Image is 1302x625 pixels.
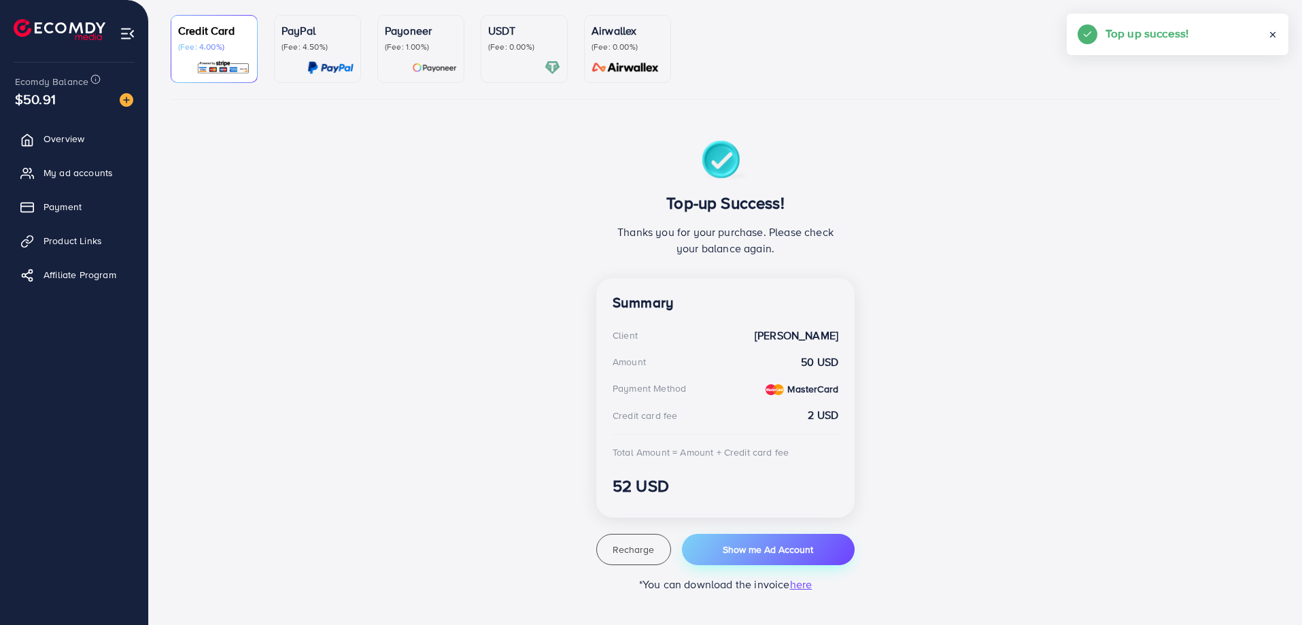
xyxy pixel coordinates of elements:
[196,60,250,75] img: card
[178,41,250,52] p: (Fee: 4.00%)
[1244,564,1292,615] iframe: Chat
[44,200,82,214] span: Payment
[723,543,813,556] span: Show me Ad Account
[613,409,677,422] div: Credit card fee
[613,445,789,459] div: Total Amount = Amount + Credit card fee
[385,41,457,52] p: (Fee: 1.00%)
[10,227,138,254] a: Product Links
[120,26,135,41] img: menu
[44,166,113,180] span: My ad accounts
[613,193,838,213] h3: Top-up Success!
[18,77,53,122] span: $50.91
[14,19,105,40] img: logo
[682,534,855,565] button: Show me Ad Account
[787,382,838,396] strong: MasterCard
[120,93,133,107] img: image
[587,60,664,75] img: card
[592,41,664,52] p: (Fee: 0.00%)
[545,60,560,75] img: card
[488,22,560,39] p: USDT
[790,577,812,592] span: here
[808,407,838,423] strong: 2 USD
[613,476,838,496] h3: 52 USD
[44,268,116,282] span: Affiliate Program
[801,354,838,370] strong: 50 USD
[755,328,838,343] strong: [PERSON_NAME]
[1106,24,1188,42] h5: Top up success!
[613,382,686,395] div: Payment Method
[44,234,102,248] span: Product Links
[766,384,784,395] img: credit
[613,355,646,369] div: Amount
[281,22,354,39] p: PayPal
[10,159,138,186] a: My ad accounts
[613,328,638,342] div: Client
[613,543,654,556] span: Recharge
[10,261,138,288] a: Affiliate Program
[613,224,838,256] p: Thanks you for your purchase. Please check your balance again.
[10,125,138,152] a: Overview
[44,132,84,146] span: Overview
[412,60,457,75] img: card
[15,75,88,88] span: Ecomdy Balance
[178,22,250,39] p: Credit Card
[596,576,855,592] p: *You can download the invoice
[592,22,664,39] p: Airwallex
[488,41,560,52] p: (Fee: 0.00%)
[307,60,354,75] img: card
[385,22,457,39] p: Payoneer
[702,141,750,182] img: success
[10,193,138,220] a: Payment
[281,41,354,52] p: (Fee: 4.50%)
[613,294,838,311] h4: Summary
[596,534,671,565] button: Recharge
